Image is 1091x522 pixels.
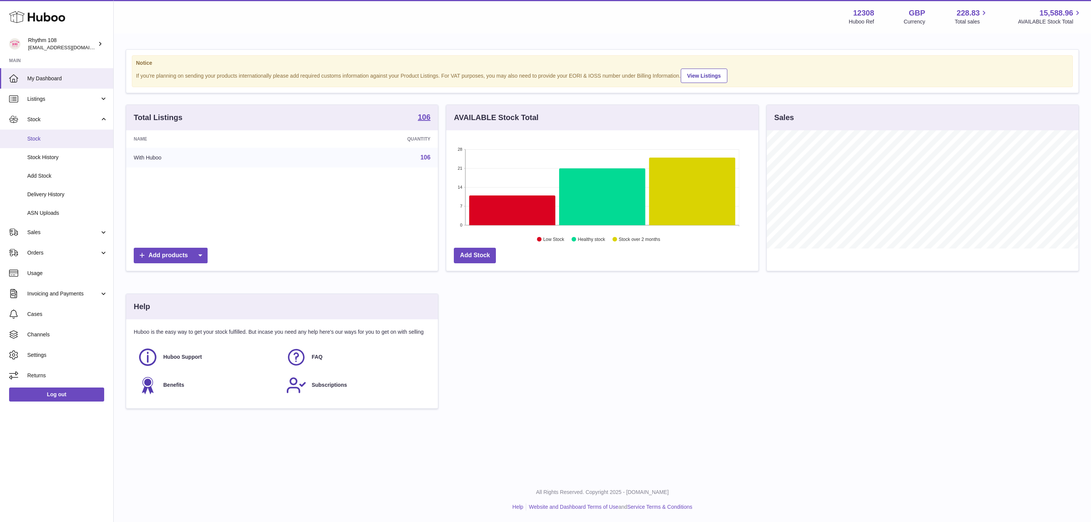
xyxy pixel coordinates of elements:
strong: 106 [418,113,430,121]
span: Subscriptions [312,381,347,389]
a: Subscriptions [286,375,427,395]
span: Huboo Support [163,353,202,361]
h3: Sales [774,113,794,123]
text: 28 [458,147,463,152]
div: If you're planning on sending your products internationally please add required customs informati... [136,67,1069,83]
a: Website and Dashboard Terms of Use [529,504,618,510]
span: FAQ [312,353,323,361]
span: Benefits [163,381,184,389]
span: Stock [27,116,100,123]
span: Settings [27,352,108,359]
img: orders@rhythm108.com [9,38,20,50]
div: Currency [904,18,925,25]
span: Channels [27,331,108,338]
h3: Total Listings [134,113,183,123]
span: AVAILABLE Stock Total [1018,18,1082,25]
a: 106 [418,113,430,122]
span: 228.83 [957,8,980,18]
a: 15,588.96 AVAILABLE Stock Total [1018,8,1082,25]
text: 7 [460,204,463,208]
td: With Huboo [126,148,291,167]
text: 21 [458,166,463,170]
span: ASN Uploads [27,209,108,217]
span: Total sales [955,18,988,25]
a: Add products [134,248,208,263]
span: Stock History [27,154,108,161]
span: Usage [27,270,108,277]
div: Huboo Ref [849,18,874,25]
li: and [526,503,692,511]
text: Stock over 2 months [619,237,660,242]
a: FAQ [286,347,427,367]
span: Invoicing and Payments [27,290,100,297]
span: Delivery History [27,191,108,198]
a: Add Stock [454,248,496,263]
strong: 12308 [853,8,874,18]
strong: GBP [909,8,925,18]
text: Low Stock [543,237,564,242]
a: Huboo Support [138,347,278,367]
h3: AVAILABLE Stock Total [454,113,538,123]
text: 14 [458,185,463,189]
span: Orders [27,249,100,256]
p: Huboo is the easy way to get your stock fulfilled. But incase you need any help here's our ways f... [134,328,430,336]
a: 228.83 Total sales [955,8,988,25]
a: View Listings [681,69,727,83]
span: Add Stock [27,172,108,180]
text: 0 [460,223,463,227]
th: Quantity [291,130,438,148]
span: Listings [27,95,100,103]
text: Healthy stock [578,237,606,242]
a: Log out [9,388,104,401]
h3: Help [134,302,150,312]
span: 15,588.96 [1039,8,1073,18]
th: Name [126,130,291,148]
a: Service Terms & Conditions [627,504,692,510]
div: Rhythm 108 [28,37,96,51]
span: Returns [27,372,108,379]
span: Stock [27,135,108,142]
span: Cases [27,311,108,318]
a: Benefits [138,375,278,395]
span: [EMAIL_ADDRESS][DOMAIN_NAME] [28,44,111,50]
p: All Rights Reserved. Copyright 2025 - [DOMAIN_NAME] [120,489,1085,496]
a: 106 [420,154,431,161]
span: Sales [27,229,100,236]
a: Help [513,504,524,510]
strong: Notice [136,59,1069,67]
span: My Dashboard [27,75,108,82]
